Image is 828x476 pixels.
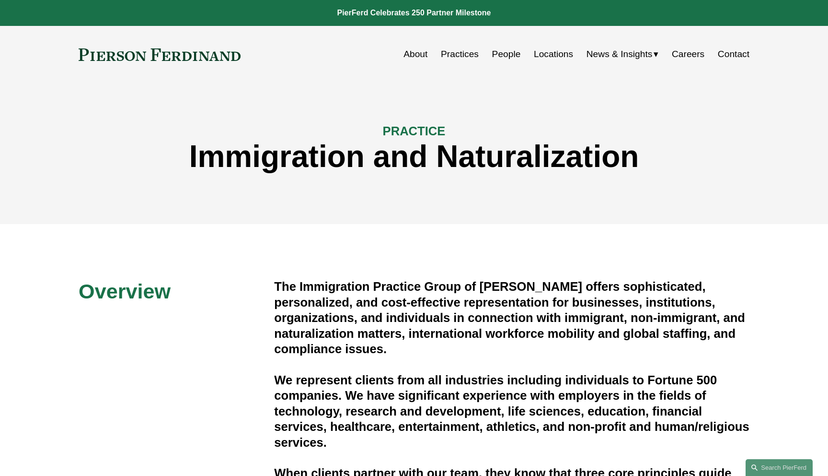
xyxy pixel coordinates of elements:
a: Contact [718,45,749,63]
a: About [403,45,427,63]
a: Practices [441,45,479,63]
h4: We represent clients from all industries including individuals to Fortune 500 companies. We have ... [274,372,749,450]
span: News & Insights [586,46,653,63]
span: Overview [79,280,171,303]
span: PRACTICE [383,124,446,138]
h4: The Immigration Practice Group of [PERSON_NAME] offers sophisticated, personalized, and cost-effe... [274,279,749,357]
h1: Immigration and Naturalization [79,139,749,174]
a: People [492,45,521,63]
a: folder dropdown [586,45,659,63]
a: Locations [534,45,573,63]
a: Search this site [746,459,813,476]
a: Careers [672,45,704,63]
